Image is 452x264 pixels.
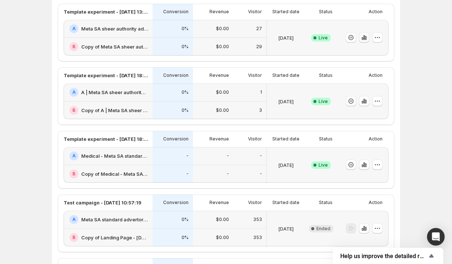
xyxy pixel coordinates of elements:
p: Conversion [163,9,189,15]
p: Conversion [163,200,189,206]
span: Help us improve the detailed report for A/B campaigns [340,253,427,260]
p: - [260,171,262,177]
p: Visitor [248,72,262,78]
h2: B [72,44,75,50]
p: 0% [182,217,189,222]
p: - [227,171,229,177]
p: Conversion [163,136,189,142]
h2: Copy of Meta SA sheer authority advertorial iteration #1 [81,43,148,50]
p: [DATE] [278,161,294,169]
p: Action [369,9,383,15]
p: Action [369,200,383,206]
p: Revenue [209,9,229,15]
p: 3 [259,107,262,113]
p: [DATE] [278,225,294,232]
p: 0% [182,26,189,32]
h2: B [72,235,75,240]
p: Template experiment - [DATE] 13:11:31 [64,8,148,15]
h2: Copy of A | Meta SA sheer authority advertorial [81,107,148,114]
h2: B [72,171,75,177]
p: Visitor [248,200,262,206]
h2: A [72,153,76,159]
p: Revenue [209,136,229,142]
p: $0.00 [216,89,229,95]
p: - [186,171,189,177]
p: Conversion [163,72,189,78]
button: Show survey - Help us improve the detailed report for A/B campaigns [340,251,436,260]
p: Revenue [209,72,229,78]
p: Template experiment - [DATE] 18:55:40 [64,135,148,143]
h2: Meta SA standard advertorial [81,216,148,223]
p: Started date [272,200,299,206]
p: 0% [182,107,189,113]
p: Template experiment - [DATE] 18:23:58 [64,72,148,79]
p: Status [319,72,333,78]
p: Started date [272,72,299,78]
p: Action [369,136,383,142]
p: [DATE] [278,34,294,42]
div: Open Intercom Messenger [427,228,445,246]
h2: B [72,107,75,113]
p: Revenue [209,200,229,206]
p: 27 [256,26,262,32]
p: 29 [256,44,262,50]
p: Status [319,200,333,206]
p: 353 [253,235,262,240]
p: $0.00 [216,107,229,113]
h2: Copy of Landing Page - [DATE] 12:09:26 [81,234,148,241]
p: [DATE] [278,98,294,105]
h2: Medical - Meta SA standard advertorial [81,152,148,160]
h2: A [72,89,76,95]
h2: Meta SA sheer authority advertorial iteration #1 [81,25,148,32]
p: - [186,153,189,159]
p: 1 [260,89,262,95]
p: $0.00 [216,235,229,240]
p: Test campaign - [DATE] 10:57:19 [64,199,141,206]
p: 0% [182,235,189,240]
h2: A [72,217,76,222]
p: 0% [182,44,189,50]
p: - [260,153,262,159]
p: Started date [272,136,299,142]
p: $0.00 [216,26,229,32]
h2: A | Meta SA sheer authority advertorial [81,89,148,96]
p: Action [369,72,383,78]
span: Ended [316,226,330,232]
p: 353 [253,217,262,222]
p: Started date [272,9,299,15]
span: Live [319,35,328,41]
p: $0.00 [216,217,229,222]
span: Live [319,162,328,168]
span: Live [319,99,328,104]
h2: Copy of Medical - Meta SA standard advertorial [81,170,148,178]
p: Visitor [248,136,262,142]
p: 0% [182,89,189,95]
p: Status [319,9,333,15]
p: $0.00 [216,44,229,50]
h2: A [72,26,76,32]
p: Status [319,136,333,142]
p: Visitor [248,9,262,15]
p: - [227,153,229,159]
